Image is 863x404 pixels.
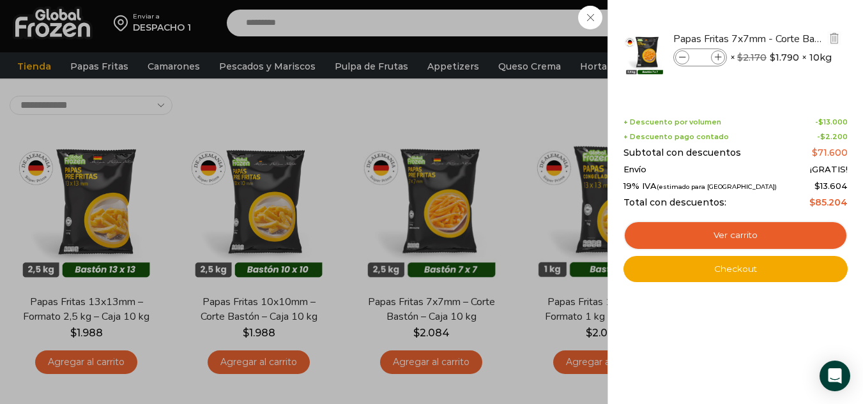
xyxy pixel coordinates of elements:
[810,165,848,175] span: ¡GRATIS!
[673,32,825,46] a: Papas Fritas 7x7mm - Corte Bastón - Caja 10 kg
[820,361,850,391] div: Open Intercom Messenger
[623,197,726,208] span: Total con descuentos:
[657,183,777,190] small: (estimado para [GEOGRAPHIC_DATA])
[623,165,646,175] span: Envío
[812,147,848,158] bdi: 71.600
[623,118,721,126] span: + Descuento por volumen
[820,132,825,141] span: $
[737,52,743,63] span: $
[770,51,775,64] span: $
[770,51,799,64] bdi: 1.790
[623,221,848,250] a: Ver carrito
[623,181,777,191] span: 19% IVA
[623,256,848,283] a: Checkout
[818,117,848,126] bdi: 13.000
[818,117,823,126] span: $
[817,133,848,141] span: -
[737,52,767,63] bdi: 2.170
[623,133,729,141] span: + Descuento pago contado
[814,181,848,191] span: 13.604
[812,147,818,158] span: $
[814,181,820,191] span: $
[809,197,815,208] span: $
[691,50,710,64] input: Product quantity
[809,197,848,208] bdi: 85.204
[815,118,848,126] span: -
[827,31,841,47] a: Eliminar Papas Fritas 7x7mm - Corte Bastón - Caja 10 kg del carrito
[623,147,741,158] span: Subtotal con descuentos
[820,132,848,141] bdi: 2.200
[829,33,840,44] img: Eliminar Papas Fritas 7x7mm - Corte Bastón - Caja 10 kg del carrito
[730,49,832,66] span: × × 10kg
